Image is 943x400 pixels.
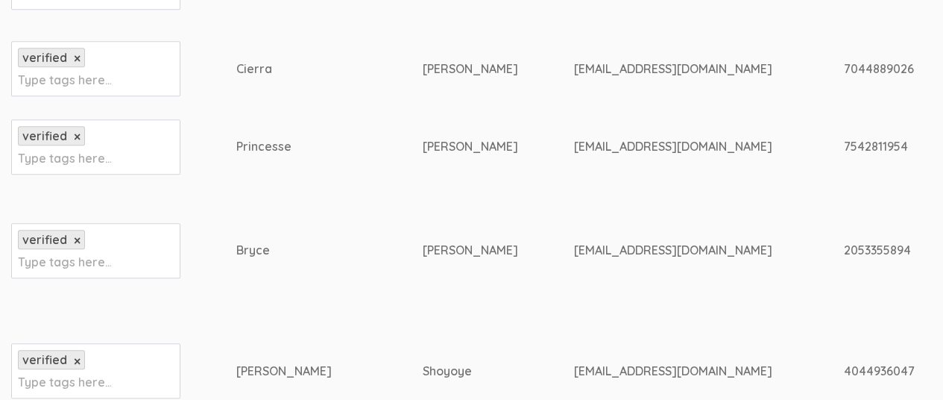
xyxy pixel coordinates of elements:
div: [EMAIL_ADDRESS][DOMAIN_NAME] [573,60,787,78]
input: Type tags here... [18,252,111,272]
div: [PERSON_NAME] [422,242,517,259]
input: Type tags here... [18,372,111,392]
a: × [74,52,81,65]
span: verified [22,352,67,367]
div: [EMAIL_ADDRESS][DOMAIN_NAME] [573,242,787,259]
div: [EMAIL_ADDRESS][DOMAIN_NAME] [573,138,787,155]
div: Bryce [236,242,366,259]
div: Shoyoye [422,363,517,380]
input: Type tags here... [18,149,111,168]
input: Type tags here... [18,70,111,90]
div: Cierra [236,60,366,78]
a: × [74,131,81,143]
div: [PERSON_NAME] [422,60,517,78]
span: verified [22,50,67,65]
iframe: Chat Widget [868,328,943,400]
div: Princesse [236,138,366,155]
span: verified [22,232,67,247]
div: [PERSON_NAME] [422,138,517,155]
span: verified [22,128,67,143]
div: [EMAIL_ADDRESS][DOMAIN_NAME] [573,363,787,380]
a: × [74,234,81,247]
a: × [74,355,81,368]
div: [PERSON_NAME] [236,363,366,380]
